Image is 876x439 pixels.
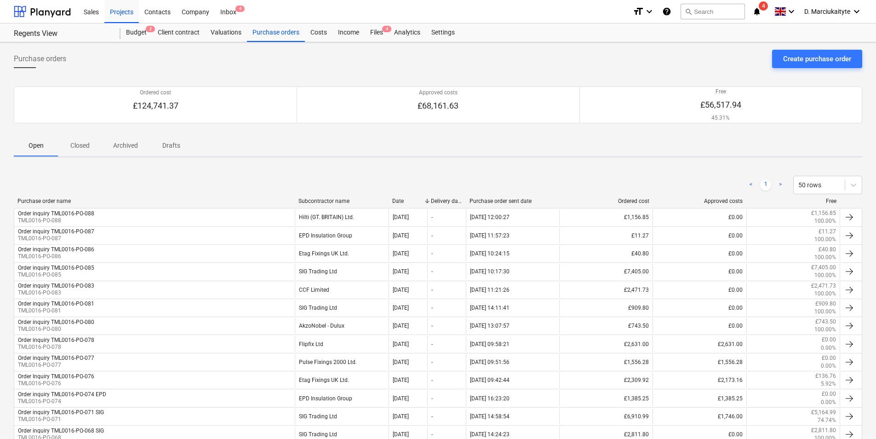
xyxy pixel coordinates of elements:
p: £0.00 [822,390,836,398]
div: £2,631.00 [653,336,746,352]
div: - [431,268,433,275]
p: TML0016-PO-071 [18,416,104,423]
div: £909.80 [559,300,653,316]
p: £124,741.37 [133,100,178,111]
div: - [431,413,433,420]
div: [DATE] 10:17:30 [470,268,510,275]
a: Files4 [365,23,389,42]
div: £1,156.85 [559,209,653,225]
p: Free [700,88,741,96]
div: £2,173.16 [653,372,746,388]
p: 0.00% [821,344,836,352]
i: Knowledge base [662,6,671,17]
div: Hilti (GT. BRITAIN) Ltd. [295,209,388,225]
button: Search [681,4,745,19]
p: TML0016-PO-076 [18,380,94,387]
p: TML0016-PO-087 [18,235,94,243]
div: Free [750,198,836,204]
div: Order Inquiry TML0016-PO-076 [18,373,94,380]
div: [DATE] 14:24:23 [470,431,510,438]
div: SIG Trading Ltd [295,300,388,316]
div: [DATE] 14:11:41 [470,305,510,311]
div: Date [392,198,424,204]
span: 4 [235,6,245,12]
span: 4 [759,1,768,11]
p: £743.50 [815,318,836,326]
p: 100.00% [814,254,836,261]
div: - [431,359,433,365]
div: Order inquiry TML0016-PO-087 [18,228,94,235]
div: Regents View [14,29,109,39]
div: - [431,232,433,239]
p: £40.80 [819,246,836,254]
div: [DATE] [393,341,409,347]
span: Purchase orders [14,53,66,64]
a: Page 1 is your current page [760,179,771,191]
p: £136.76 [815,372,836,380]
div: [DATE] 13:07:57 [470,323,510,329]
p: Archived [113,141,138,150]
a: Costs [305,23,332,42]
p: £909.80 [815,300,836,308]
div: Order inquiry TML0016-PO-068 SIG [18,427,104,434]
div: Subcontractor name [298,198,385,204]
div: [DATE] [393,395,409,402]
i: keyboard_arrow_down [851,6,862,17]
div: [DATE] 12:00:27 [470,214,510,220]
div: EPD Insulation Group [295,228,388,243]
div: - [431,214,433,220]
p: 45.31% [700,114,741,122]
p: TML0016-PO-077 [18,361,94,369]
div: - [431,250,433,257]
p: 100.00% [814,308,836,316]
div: Order inquiry TML0016-PO-078 [18,337,94,343]
p: 5.92% [821,380,836,388]
span: D. Marciukaityte [804,8,850,15]
p: 100.00% [814,326,836,334]
a: Settings [426,23,460,42]
div: £0.00 [653,282,746,298]
div: [DATE] 09:51:56 [470,359,510,365]
div: Purchase order sent date [469,198,556,204]
div: [DATE] [393,359,409,365]
p: £68,161.63 [418,100,458,111]
span: 2 [146,26,155,32]
a: Previous page [745,179,756,191]
span: search [685,8,692,15]
div: SIG Trading Ltd [295,264,388,279]
div: £743.50 [559,318,653,334]
div: [DATE] [393,214,409,220]
div: Flipfix Ltd [295,336,388,352]
div: £2,309.92 [559,372,653,388]
p: £5,164.99 [811,409,836,416]
p: 100.00% [814,271,836,279]
div: £1,385.25 [559,390,653,406]
div: Etag Fixings UK Ltd. [295,372,388,388]
div: [DATE] [393,413,409,420]
div: - [431,287,433,293]
p: £11.27 [819,228,836,236]
p: Closed [69,141,91,150]
p: TML0016-PO-080 [18,325,94,333]
div: Purchase order name [17,198,291,204]
p: TML0016-PO-078 [18,343,94,351]
div: [DATE] [393,250,409,257]
p: 100.00% [814,290,836,298]
span: 4 [382,26,391,32]
div: - [431,305,433,311]
a: Analytics [389,23,426,42]
div: [DATE] [393,268,409,275]
p: TML0016-PO-088 [18,217,94,225]
div: [DATE] [393,431,409,438]
a: Purchase orders [247,23,305,42]
div: £6,910.99 [559,409,653,424]
div: £0.00 [653,264,746,279]
div: - [431,341,433,347]
div: Order inquiry TML0016-PO-088 [18,210,94,217]
p: TML0016-PO-081 [18,307,94,315]
div: £11.27 [559,228,653,243]
div: £0.00 [653,300,746,316]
